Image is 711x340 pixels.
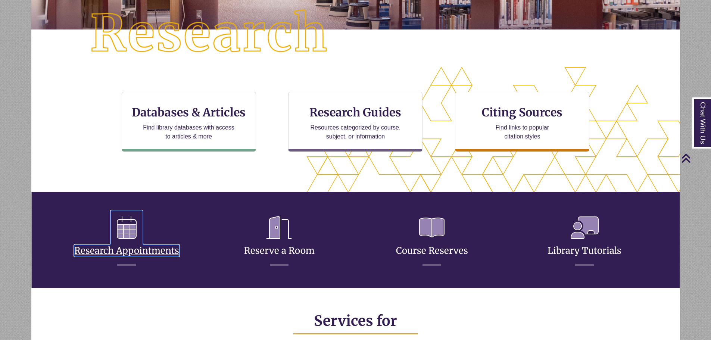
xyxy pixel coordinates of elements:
h3: Research Guides [294,105,416,119]
p: Find library databases with access to articles & more [140,123,237,141]
h3: Databases & Articles [128,105,250,119]
p: Find links to popular citation styles [486,123,559,141]
p: Resources categorized by course, subject, or information [307,123,404,141]
h3: Citing Sources [477,105,568,119]
a: Back to Top [681,153,709,163]
a: Library Tutorials [548,227,621,256]
a: Citing Sources Find links to popular citation styles [455,92,589,152]
a: Research Appointments [74,227,179,256]
a: Reserve a Room [244,227,315,256]
a: Research Guides Resources categorized by course, subject, or information [288,92,422,152]
a: Databases & Articles Find library databases with access to articles & more [122,92,256,152]
a: Course Reserves [396,227,468,256]
span: Services for [314,312,397,330]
